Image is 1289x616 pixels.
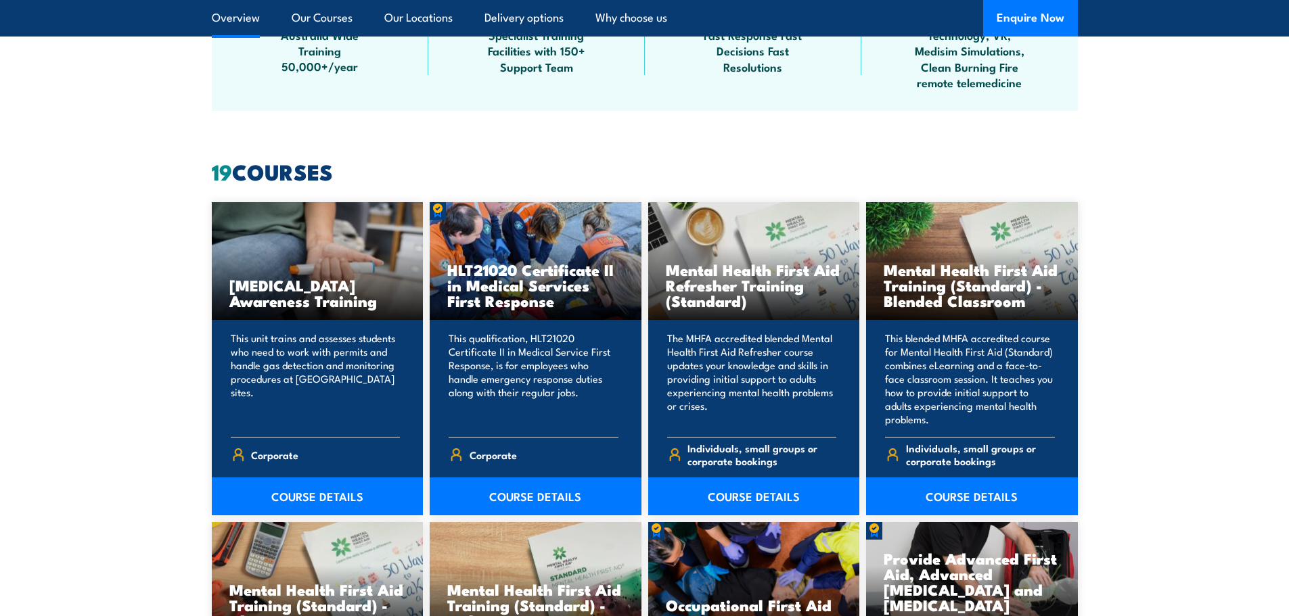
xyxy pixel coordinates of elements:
h3: Mental Health First Aid Refresher Training (Standard) [666,262,842,308]
span: Corporate [251,444,298,465]
span: Individuals, small groups or corporate bookings [687,442,836,467]
h3: HLT21020 Certificate II in Medical Services First Response [447,262,624,308]
h2: COURSES [212,162,1078,181]
a: COURSE DETAILS [212,477,424,515]
span: Australia Wide Training 50,000+/year [259,27,381,74]
strong: 19 [212,154,232,188]
a: COURSE DETAILS [866,477,1078,515]
p: This blended MHFA accredited course for Mental Health First Aid (Standard) combines eLearning and... [885,331,1055,426]
a: COURSE DETAILS [430,477,641,515]
p: This unit trains and assesses students who need to work with permits and handle gas detection and... [231,331,401,426]
a: COURSE DETAILS [648,477,860,515]
h3: Mental Health First Aid Training (Standard) - Blended Classroom [884,262,1060,308]
span: Specialist Training Facilities with 150+ Support Team [476,27,597,74]
h3: [MEDICAL_DATA] Awareness Training [229,277,406,308]
span: Individuals, small groups or corporate bookings [906,442,1055,467]
span: Fast Response Fast Decisions Fast Resolutions [692,27,814,74]
span: Corporate [470,444,517,465]
span: Technology, VR, Medisim Simulations, Clean Burning Fire remote telemedicine [909,27,1031,91]
p: This qualification, HLT21020 Certificate II in Medical Service First Response, is for employees w... [449,331,618,426]
p: The MHFA accredited blended Mental Health First Aid Refresher course updates your knowledge and s... [667,331,837,426]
